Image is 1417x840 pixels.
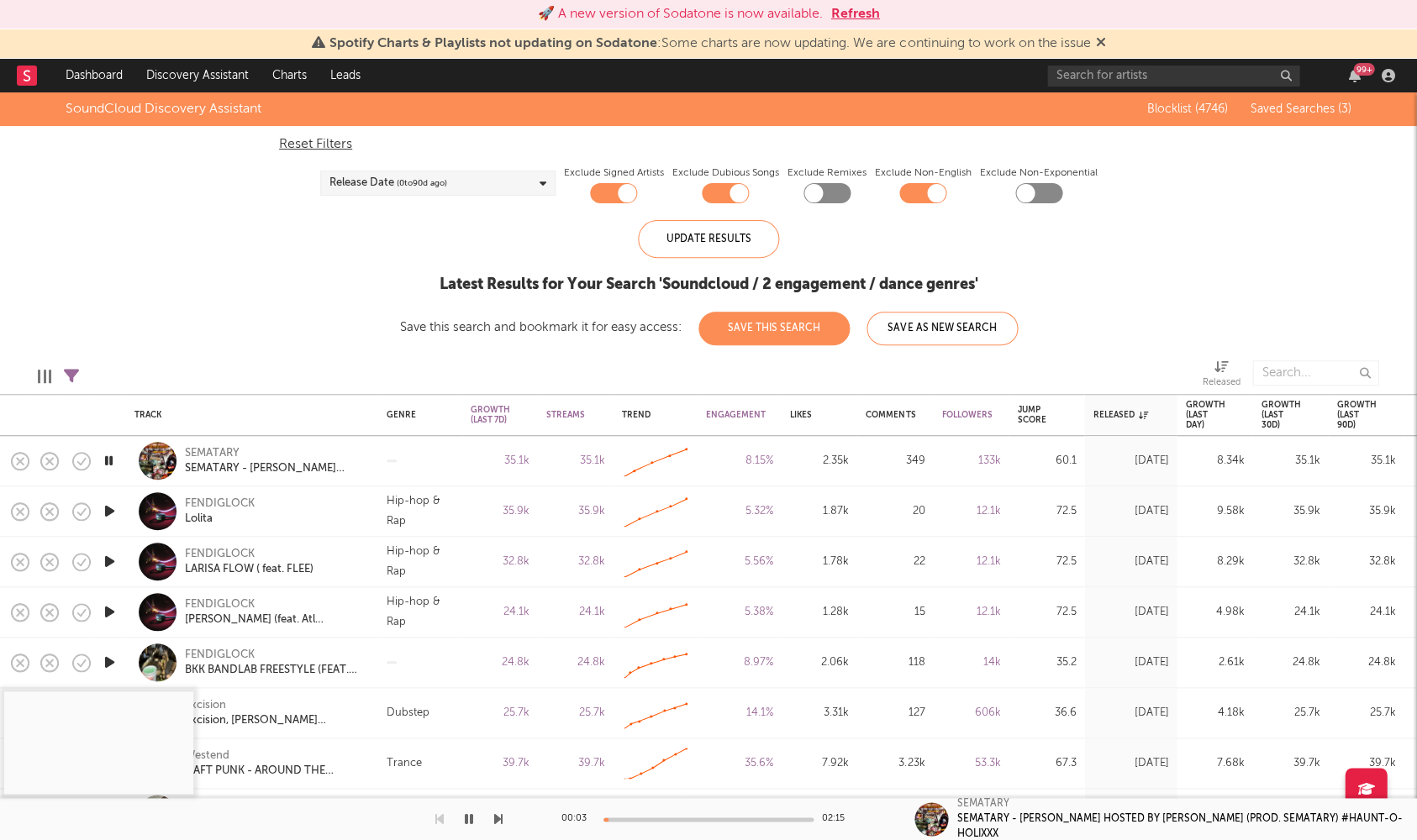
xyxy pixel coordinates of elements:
[1017,753,1076,774] div: 67.3
[706,410,766,420] div: Engagement
[400,275,1018,295] div: Latest Results for Your Search ' Soundcloud / 2 engagement / dance genres '
[185,446,240,461] a: SEMATARY
[400,321,1018,333] div: Save this search and bookmark it for easy access:
[1261,501,1320,522] div: 35.9k
[1336,552,1395,572] div: 32.8k
[387,542,454,582] div: Hip-hop & Rap
[564,163,664,183] label: Exclude Signed Artists
[1336,400,1376,430] div: Growth (last 90d)
[66,99,261,119] div: SoundCloud Discovery Assistant
[941,653,1000,673] div: 14k
[1250,103,1351,115] span: Saved Searches
[706,653,773,673] div: 8.97 %
[1093,451,1168,471] div: [DATE]
[387,753,422,774] div: Trance
[941,703,1000,723] div: 606k
[1353,63,1374,76] div: 99 +
[706,753,773,774] div: 35.6 %
[866,501,924,522] div: 20
[1336,501,1395,522] div: 35.9k
[185,713,366,728] div: Excision, [PERSON_NAME] [PERSON_NAME], [PERSON_NAME] - Bonebreaker
[1261,400,1300,430] div: Growth (last 30d)
[1095,37,1105,50] span: Dismiss
[875,163,972,183] label: Exclude Non-English
[185,764,366,779] a: DAFT PUNK - AROUND THE WORLD (WESTEND EDIT) (FREE DOWNLOAD)
[790,703,849,723] div: 3.31k
[1185,703,1244,723] div: 4.18k
[546,410,585,420] div: Streams
[1261,653,1320,673] div: 24.8k
[397,173,447,193] span: ( 0 to 90 d ago)
[185,496,255,512] a: FENDIGLOCK
[134,59,261,92] a: Discovery Assistant
[831,4,880,24] button: Refresh
[387,592,454,633] div: Hip-hop & Rap
[1017,703,1076,723] div: 36.6
[185,512,213,527] div: Lolita
[622,410,681,420] div: Trend
[790,451,849,471] div: 2.35k
[546,753,605,774] div: 39.7k
[1261,753,1320,774] div: 39.7k
[866,410,915,420] div: Comments
[1348,69,1360,82] button: 99+
[1093,602,1168,622] div: [DATE]
[867,312,1018,345] button: Save As New Search
[185,597,255,612] a: FENDIGLOCK
[561,809,595,829] div: 00:03
[1093,410,1147,420] div: Released
[546,602,605,622] div: 24.1k
[1336,451,1395,471] div: 35.1k
[1245,102,1351,116] button: Saved Searches (3)
[790,653,849,673] div: 2.06k
[185,461,366,476] a: SEMATARY - [PERSON_NAME] HOSTED BY [PERSON_NAME] (PROD. SEMATARY) #HAUNT-O-HOLIXXX
[638,220,779,258] div: Update Results
[185,748,229,764] a: Westend
[1017,451,1076,471] div: 60.1
[1336,602,1395,622] div: 24.1k
[1252,360,1378,386] input: Search...
[38,352,51,401] div: Edit Columns
[329,173,447,193] div: Release Date
[185,612,366,627] div: [PERSON_NAME] (feat. Atl [PERSON_NAME])
[866,602,924,622] div: 15
[185,698,226,713] a: Excision
[941,602,1000,622] div: 12.1k
[1017,552,1076,572] div: 72.5
[134,410,361,420] div: Track
[790,501,849,522] div: 1.87k
[471,451,529,471] div: 35.1k
[185,663,366,678] div: BKK BANDLAB FREESTYLE (FEAT. DOOMEE)
[471,602,529,622] div: 24.1k
[387,703,429,723] div: Dubstep
[1093,653,1168,673] div: [DATE]
[1146,103,1227,115] span: Blocklist
[279,134,1138,155] div: Reset Filters
[1261,703,1320,723] div: 25.7k
[1336,703,1395,723] div: 25.7k
[546,501,605,522] div: 35.9k
[1093,753,1168,774] div: [DATE]
[706,552,773,572] div: 5.56 %
[64,352,79,401] div: Filters(4 filters active)
[698,312,850,345] button: Save This Search
[941,501,1000,522] div: 12.1k
[1185,753,1244,774] div: 7.68k
[471,753,529,774] div: 39.7k
[1202,352,1240,401] div: Released
[319,59,372,92] a: Leads
[941,410,992,420] div: Followers
[790,410,824,420] div: Likes
[866,451,924,471] div: 349
[185,547,255,562] div: FENDIGLOCK
[1185,653,1244,673] div: 2.61k
[672,163,779,183] label: Exclude Dubious Songs
[471,501,529,522] div: 35.9k
[546,653,605,673] div: 24.8k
